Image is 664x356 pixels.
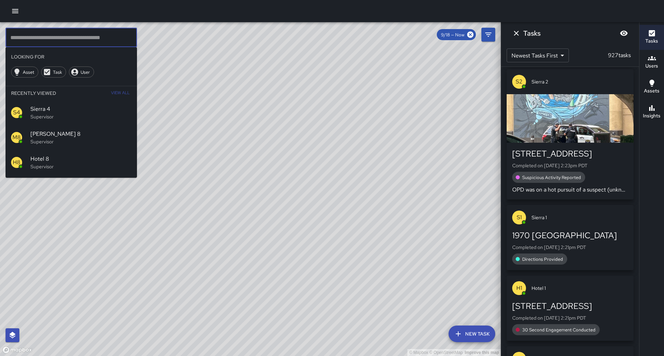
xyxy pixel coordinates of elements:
[645,37,658,45] h6: Tasks
[30,138,131,145] p: Supervisor
[516,78,523,86] p: S2
[41,66,66,78] div: Task
[512,186,628,194] p: OPD was on a hot pursuit of a suspect (unknown criminal motive ) through [GEOGRAPHIC_DATA] Suspec...
[517,213,522,222] p: S1
[6,150,137,175] div: H8Hotel 8Supervisor
[6,125,137,150] div: M8[PERSON_NAME] 8Supervisor
[512,244,628,251] p: Completed on [DATE] 2:21pm PDT
[11,66,38,78] div: Asset
[109,86,131,100] button: View All
[512,301,628,312] div: [STREET_ADDRESS]
[13,158,20,167] p: H8
[532,285,628,292] span: Hotel 1
[12,133,21,142] p: M8
[639,100,664,125] button: Insights
[30,105,131,113] span: Sierra 4
[507,69,634,199] button: S2Sierra 2[STREET_ADDRESS]Completed on [DATE] 2:23pm PDTSuspicious Activity ReportedOPD was on a ...
[518,327,600,333] span: 30 Second Engagement Conducted
[512,314,628,321] p: Completed on [DATE] 2:21pm PDT
[532,214,628,221] span: Sierra 1
[6,100,137,125] div: S4Sierra 4Supervisor
[30,163,131,170] p: Supervisor
[111,88,130,99] span: View All
[449,326,495,342] button: New Task
[481,28,495,42] button: Filters
[6,50,137,64] li: Looking For
[437,32,469,38] span: 9/18 — Now
[437,29,476,40] div: 9/18 — Now
[518,175,585,180] span: Suspicious Activity Reported
[30,130,131,138] span: [PERSON_NAME] 8
[6,86,137,100] li: Recently Viewed
[605,51,634,60] p: 927 tasks
[69,66,94,78] div: User
[13,108,20,117] p: S4
[643,112,661,120] h6: Insights
[512,148,628,159] div: [STREET_ADDRESS]
[639,50,664,75] button: Users
[512,162,628,169] p: Completed on [DATE] 2:23pm PDT
[523,28,541,39] h6: Tasks
[512,230,628,241] div: 1970 [GEOGRAPHIC_DATA]
[49,69,66,75] span: Task
[30,113,131,120] p: Supervisor
[19,69,38,75] span: Asset
[507,48,569,62] div: Newest Tasks First
[77,69,94,75] span: User
[30,155,131,163] span: Hotel 8
[516,284,522,292] p: H1
[532,78,628,85] span: Sierra 2
[645,62,658,70] h6: Users
[507,276,634,341] button: H1Hotel 1[STREET_ADDRESS]Completed on [DATE] 2:21pm PDT30 Second Engagement Conducted
[507,205,634,270] button: S1Sierra 11970 [GEOGRAPHIC_DATA]Completed on [DATE] 2:21pm PDTDirections Provided
[644,87,660,95] h6: Assets
[509,26,523,40] button: Dismiss
[617,26,631,40] button: Blur
[639,75,664,100] button: Assets
[639,25,664,50] button: Tasks
[518,256,567,262] span: Directions Provided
